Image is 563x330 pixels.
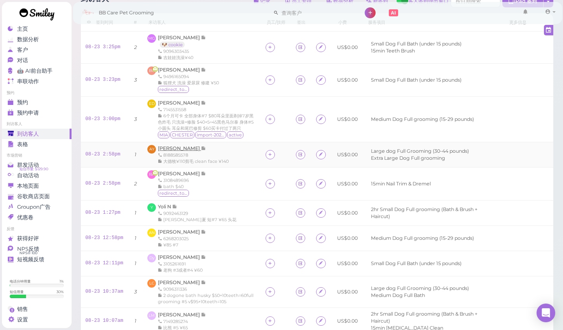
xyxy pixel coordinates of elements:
[369,285,471,292] li: Large dog Full Grooming (30-44 pounds)
[201,229,206,235] span: 记录
[2,139,72,150] a: 表格
[10,279,31,284] div: 电话分钟用量
[17,256,44,263] span: 短视频反馈
[369,40,463,47] li: Small Dog Full Bath (under 15 pounds)
[163,80,219,86] span: 狐狸犬 洗澡 爱尿尿 修建 ¥50
[17,214,33,221] span: 优惠卷
[369,311,499,325] li: 2hr Small Dog Full grooming (Bath & Brush + Haircut)
[147,229,156,237] span: AN
[17,57,28,64] span: 对话
[17,183,39,189] span: 本地页面
[332,168,362,201] td: US$0.00
[17,78,39,85] span: 串联动作
[158,190,189,197] span: redirect_to_google
[86,210,121,215] a: 08-23 1:27pm
[369,206,499,220] li: 2hr Small Dog Full grooming (Bath & Brush + Haircut)
[2,153,72,158] li: 市场营销
[369,47,417,54] li: 15min Teeth Brush
[134,289,137,295] i: 3
[537,304,555,322] div: Open Intercom Messenger
[158,67,206,73] a: [PERSON_NAME]
[2,304,72,314] a: 销售
[163,267,203,273] span: 老狗 #3或者#4 ¥60
[332,96,362,142] td: US$0.00
[17,68,52,74] span: 🤖 AI前台助手
[2,226,72,232] li: 反馈
[86,116,121,122] a: 08-23 3:00pm
[163,242,178,248] span: ¥85 #7
[318,77,323,83] i: Agreement form
[201,254,206,260] span: 记录
[2,55,72,66] a: 对话
[158,229,201,235] span: [PERSON_NAME]
[10,289,24,294] div: 短信用量
[318,289,323,295] i: Agreement form
[56,289,64,294] div: 30 %
[318,260,323,266] i: Agreement form
[201,171,206,176] span: 记录
[17,47,28,53] span: 客户
[369,260,463,267] li: Small Dog Full Bath (under 15 pounds)
[17,36,39,43] span: 数据分析
[369,180,433,187] li: 15min Nail Trim & Dremel
[201,279,206,285] span: 记录
[318,235,323,241] i: Agreement form
[158,204,172,210] span: Yoli N
[158,254,206,260] a: [PERSON_NAME]
[201,312,206,318] span: 记录
[318,116,323,122] i: Agreement form
[17,162,39,168] span: 群发活动
[2,45,72,55] a: 客户
[227,131,243,138] span: active
[17,193,50,200] span: 谷歌商店页面
[369,235,476,242] li: Medium Dog Full grooming (15-29 pounds)
[86,44,121,50] a: 08-23 3:25pm
[158,312,201,318] span: [PERSON_NAME]
[172,204,177,210] span: 记录
[134,181,137,187] i: 2
[99,2,154,24] span: BB Care Pet Grooming
[147,145,156,154] span: AY
[17,306,28,313] span: 销售
[2,212,72,223] a: 优惠卷
[163,217,236,222] span: [PERSON_NAME]夏 短#7 ¥65 头花
[158,312,206,318] a: [PERSON_NAME]
[134,116,137,122] i: 3
[147,254,156,262] span: Dy
[158,35,206,47] a: [PERSON_NAME] 🐶 cookie
[201,67,206,73] span: 记录
[158,152,229,158] div: 8188585578
[17,141,28,148] span: 表格
[158,35,201,40] span: [PERSON_NAME]
[2,24,72,34] a: 主页
[17,110,39,116] span: 预约申请
[2,314,72,325] a: 设置
[2,129,72,139] a: 到访客人
[147,279,156,288] span: LC
[17,204,51,210] span: Groupon广告
[2,121,72,127] li: 到访客人
[318,210,323,216] i: Agreement form
[2,76,72,87] a: 串联动作
[147,170,156,179] span: RA
[158,86,189,93] span: redirect_to_google
[2,160,72,170] a: 群发活动 短信币量: $129.90
[2,244,72,254] a: NPS反馈 NPS® 100
[17,235,39,242] span: 获得好评
[86,260,124,266] a: 08-23 12:11pm
[147,311,156,320] span: LM
[158,254,201,260] span: [PERSON_NAME]
[2,254,72,265] a: 短视频反馈
[135,152,136,157] i: 1
[158,236,206,242] div: 6268203025
[19,166,48,172] span: 短信币量: $129.90
[158,279,206,285] a: [PERSON_NAME]
[59,279,64,284] div: 1 %
[135,235,136,241] i: 1
[19,250,37,256] span: NPS® 100
[158,145,206,151] a: [PERSON_NAME]
[158,113,254,131] span: 6个月可卡 全部身体#7 $80耳朵里面剃掉7岁黑色炸毛 只洗澡+修脸 $40+5=45黑色马尔泰 身体#5 小圆头 耳朵和尾巴修剪 $60买卡付过了两只
[158,48,206,54] div: 9096303435
[160,42,185,48] a: 🐶 cookie
[201,145,206,151] span: 记录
